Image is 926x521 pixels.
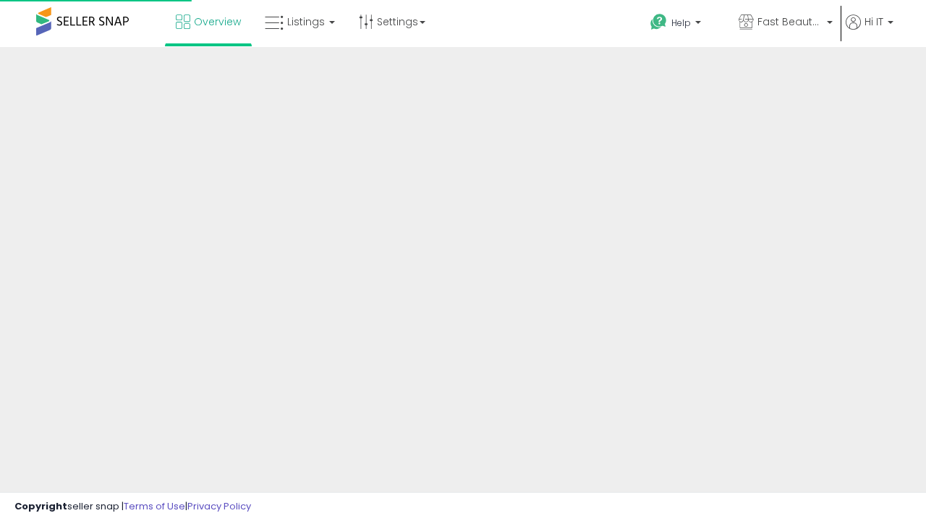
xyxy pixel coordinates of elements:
strong: Copyright [14,499,67,513]
span: Overview [194,14,241,29]
i: Get Help [650,13,668,31]
a: Terms of Use [124,499,185,513]
a: Help [639,2,726,47]
span: Listings [287,14,325,29]
a: Privacy Policy [187,499,251,513]
a: Hi IT [846,14,893,47]
span: Fast Beauty ([GEOGRAPHIC_DATA]) [757,14,823,29]
span: Help [671,17,691,29]
span: Hi IT [865,14,883,29]
div: seller snap | | [14,500,251,514]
